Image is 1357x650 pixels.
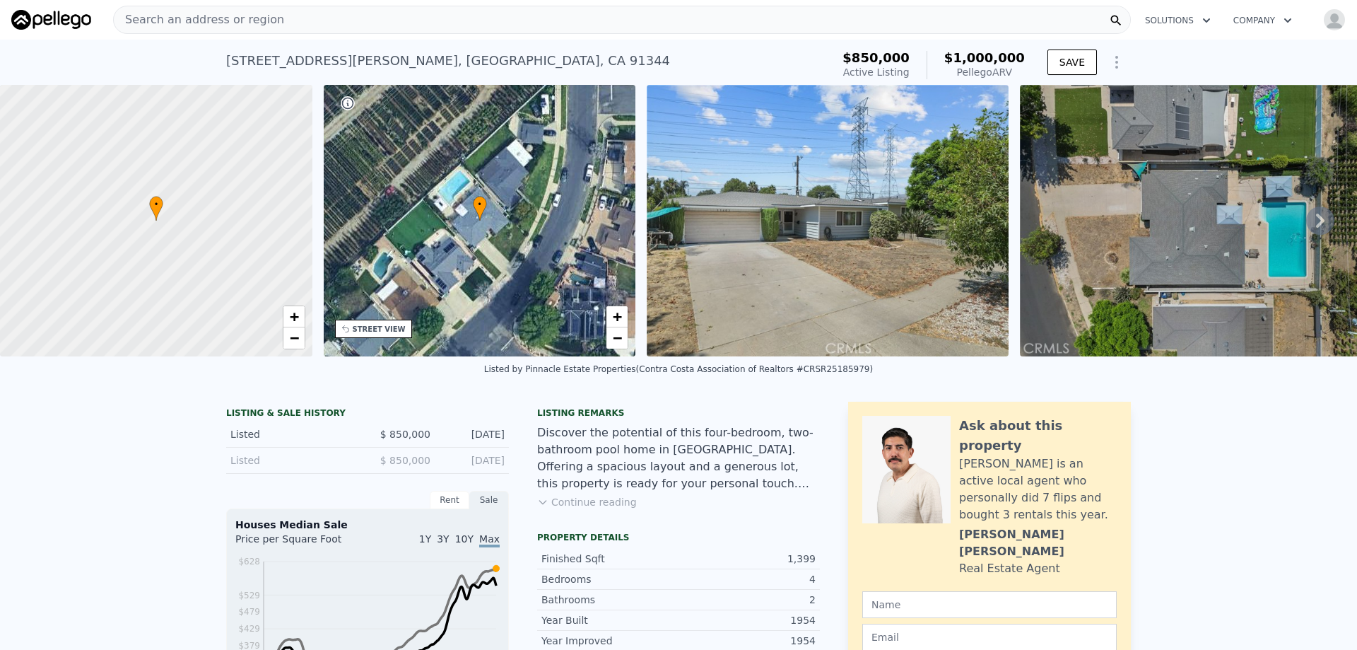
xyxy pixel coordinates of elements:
button: Show Options [1103,48,1131,76]
div: Property details [537,532,820,543]
div: Listed [230,453,356,468]
a: Zoom in [606,306,628,327]
span: 10Y [455,533,474,545]
tspan: $628 [238,557,260,567]
div: Discover the potential of this four-bedroom, two-bathroom pool home in [GEOGRAPHIC_DATA]. Offerin... [537,424,820,492]
div: Year Built [541,613,678,627]
div: Listing remarks [537,407,820,419]
div: Listed by Pinnacle Estate Properties (Contra Costa Association of Realtors #CRSR25185979) [484,364,873,374]
div: STREET VIEW [353,324,406,335]
a: Zoom in [283,306,305,327]
img: Pellego [11,10,91,30]
div: Bedrooms [541,572,678,586]
div: [PERSON_NAME] is an active local agent who personally did 7 flips and bought 3 rentals this year. [959,455,1117,523]
span: $ 850,000 [380,455,430,466]
div: 1,399 [678,552,816,566]
div: [STREET_ADDRESS][PERSON_NAME] , [GEOGRAPHIC_DATA] , CA 91344 [226,51,670,71]
div: Houses Median Sale [235,518,500,532]
div: LISTING & SALE HISTORY [226,407,509,422]
tspan: $529 [238,591,260,600]
div: Listed [230,427,356,441]
div: [DATE] [442,453,505,468]
span: − [613,329,622,347]
div: [PERSON_NAME] [PERSON_NAME] [959,526,1117,560]
a: Zoom out [606,327,628,349]
div: [DATE] [442,427,505,441]
img: avatar [1323,8,1346,31]
div: Ask about this property [959,416,1117,455]
span: Search an address or region [114,11,284,28]
div: Finished Sqft [541,552,678,566]
button: Continue reading [537,495,637,509]
span: 1Y [419,533,431,545]
tspan: $479 [238,607,260,617]
div: Price per Square Foot [235,532,368,555]
span: + [289,308,298,325]
input: Name [862,591,1117,618]
span: 3Y [437,533,449,545]
span: Max [479,533,500,547]
span: • [473,198,487,211]
div: Pellego ARV [944,65,1025,79]
span: $850,000 [842,50,910,65]
span: − [289,329,298,347]
span: • [149,198,163,211]
a: Zoom out [283,327,305,349]
div: Rent [430,491,469,509]
span: + [613,308,622,325]
div: Bathrooms [541,593,678,607]
button: SAVE [1047,50,1097,75]
span: Active Listing [843,66,910,78]
div: Real Estate Agent [959,560,1060,577]
div: 1954 [678,634,816,648]
tspan: $429 [238,624,260,634]
div: • [149,196,163,221]
div: Year Improved [541,634,678,648]
button: Solutions [1134,8,1222,33]
img: Sale: 167497902 Parcel: 53866190 [647,85,1009,356]
div: 4 [678,572,816,586]
div: Sale [469,491,509,509]
button: Company [1222,8,1303,33]
div: 1954 [678,613,816,627]
div: 2 [678,593,816,607]
div: • [473,196,487,221]
span: $ 850,000 [380,429,430,440]
span: $1,000,000 [944,50,1025,65]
